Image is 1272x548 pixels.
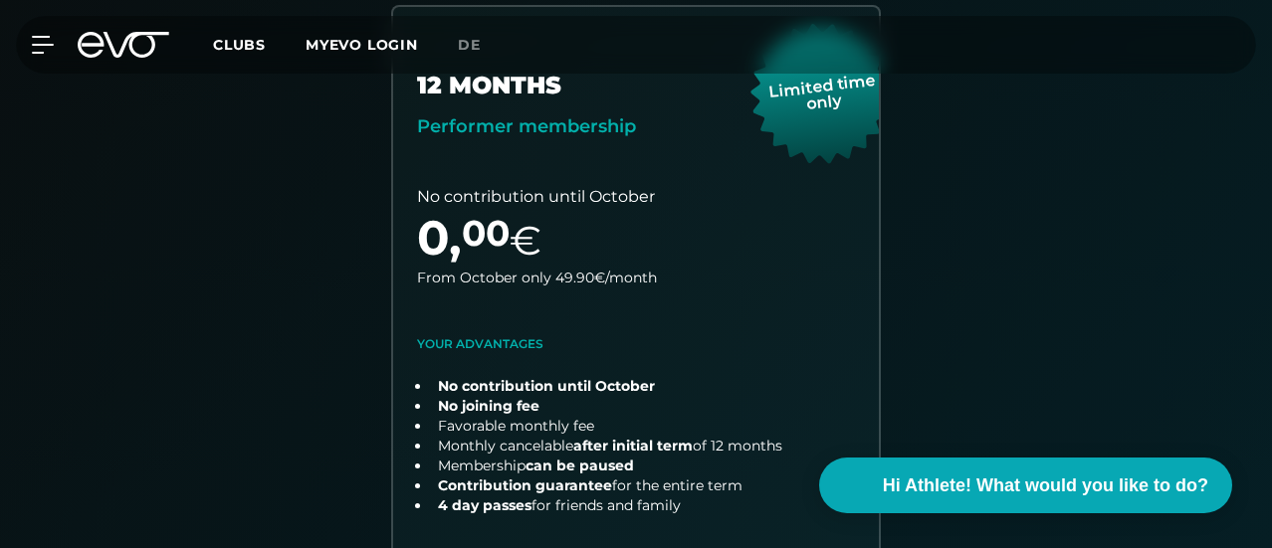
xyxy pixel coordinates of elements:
span: Clubs [213,36,266,54]
span: Hi Athlete! What would you like to do? [883,472,1208,499]
button: Hi Athlete! What would you like to do? [819,457,1232,513]
span: de [458,36,481,54]
a: Clubs [213,35,306,54]
a: MYEVO LOGIN [306,36,418,54]
a: de [458,34,505,57]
